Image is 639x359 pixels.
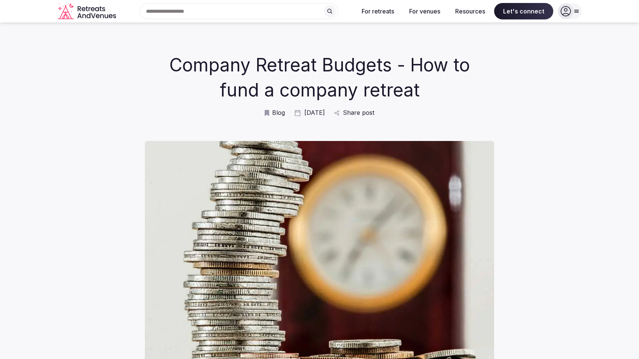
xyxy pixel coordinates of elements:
[449,3,491,19] button: Resources
[356,3,400,19] button: For retreats
[403,3,446,19] button: For venues
[343,108,374,117] span: Share post
[58,3,118,20] a: Visit the homepage
[58,3,118,20] svg: Retreats and Venues company logo
[265,108,285,117] a: Blog
[272,108,285,117] span: Blog
[167,52,472,102] h1: Company Retreat Budgets - How to fund a company retreat
[494,3,553,19] span: Let's connect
